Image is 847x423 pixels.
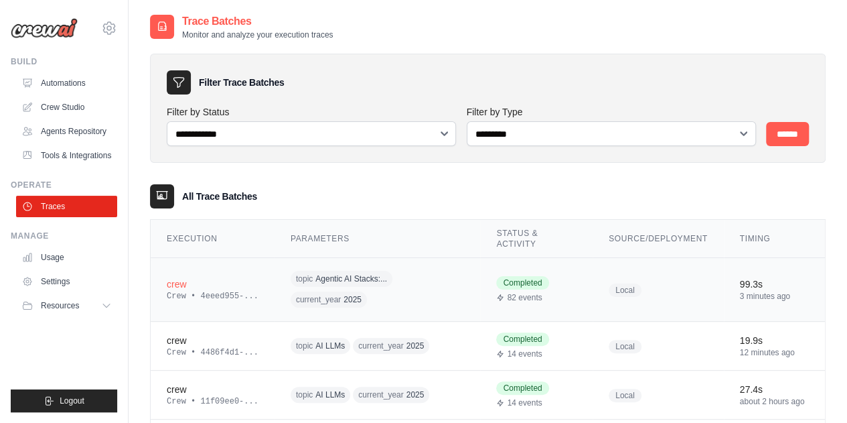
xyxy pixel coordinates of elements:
[296,389,313,400] span: topic
[609,340,641,353] span: Local
[16,271,117,292] a: Settings
[406,389,425,400] span: 2025
[167,105,456,119] label: Filter by Status
[406,341,425,351] span: 2025
[60,396,84,406] span: Logout
[167,396,258,407] div: Crew • 11f09ee0-...
[291,336,465,357] div: topic: AI LLMs, current_year: 2025
[507,398,542,408] span: 14 events
[167,334,258,347] div: crew
[275,220,481,258] th: Parameters
[151,322,825,371] tr: View details for crew execution
[507,292,542,303] span: 82 events
[167,347,258,358] div: Crew • 4486f4d1-...
[740,278,809,291] div: 99.3s
[740,383,809,396] div: 27.4s
[480,220,593,258] th: Status & Activity
[358,341,403,351] span: current_year
[740,396,809,407] div: about 2 hours ago
[167,383,258,396] div: crew
[11,56,117,67] div: Build
[167,278,258,291] div: crew
[151,258,825,322] tr: View details for crew execution
[151,371,825,420] tr: View details for crew execution
[740,347,809,358] div: 12 minutes ago
[507,349,542,359] span: 14 events
[740,334,809,347] div: 19.9s
[496,276,548,290] span: Completed
[593,220,724,258] th: Source/Deployment
[315,341,345,351] span: AI LLMs
[609,284,641,297] span: Local
[343,294,362,305] span: 2025
[780,359,847,423] iframe: Chat Widget
[11,18,78,38] img: Logo
[296,341,313,351] span: topic
[315,274,387,284] span: Agentic AI Stacks:...
[11,389,117,412] button: Logout
[182,29,333,40] p: Monitor and analyze your execution traces
[358,389,403,400] span: current_year
[296,274,313,284] span: topic
[16,145,117,166] a: Tools & Integrations
[315,389,345,400] span: AI LLMs
[182,190,257,203] h3: All Trace Batches
[199,76,284,89] h3: Filter Trace Batches
[16,72,117,94] a: Automations
[740,291,809,302] div: 3 minutes ago
[296,294,341,305] span: current_year
[16,295,117,316] button: Resources
[496,381,548,395] span: Completed
[182,13,333,29] h2: Trace Batches
[724,220,825,258] th: Timing
[291,385,465,406] div: topic: AI LLMs, current_year: 2025
[11,180,117,190] div: Operate
[467,105,756,119] label: Filter by Type
[16,196,117,217] a: Traces
[16,121,117,142] a: Agents Repository
[41,300,79,311] span: Resources
[16,97,117,118] a: Crew Studio
[609,389,641,402] span: Local
[11,231,117,241] div: Manage
[151,220,275,258] th: Execution
[291,269,465,310] div: topic: Agentic AI Stacks: Why CrewAI is the best option., current_year: 2025
[167,291,258,302] div: Crew • 4eeed955-...
[16,247,117,268] a: Usage
[496,333,548,346] span: Completed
